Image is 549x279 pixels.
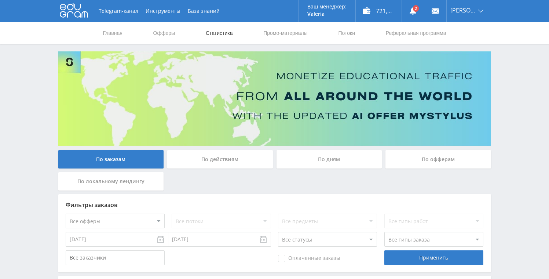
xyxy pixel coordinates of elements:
[385,22,447,44] a: Реферальная программа
[450,7,476,13] span: [PERSON_NAME]
[58,150,164,169] div: По заказам
[263,22,308,44] a: Промо-материалы
[307,4,347,10] p: Ваш менеджер:
[205,22,234,44] a: Статистика
[58,172,164,191] div: По локальному лендингу
[384,250,483,265] div: Применить
[66,250,165,265] input: Все заказчики
[307,11,347,17] p: Valeria
[153,22,176,44] a: Офферы
[385,150,491,169] div: По офферам
[58,51,491,146] img: Banner
[277,150,382,169] div: По дням
[167,150,273,169] div: По действиям
[337,22,356,44] a: Потоки
[278,255,340,262] span: Оплаченные заказы
[102,22,123,44] a: Главная
[66,202,484,208] div: Фильтры заказов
